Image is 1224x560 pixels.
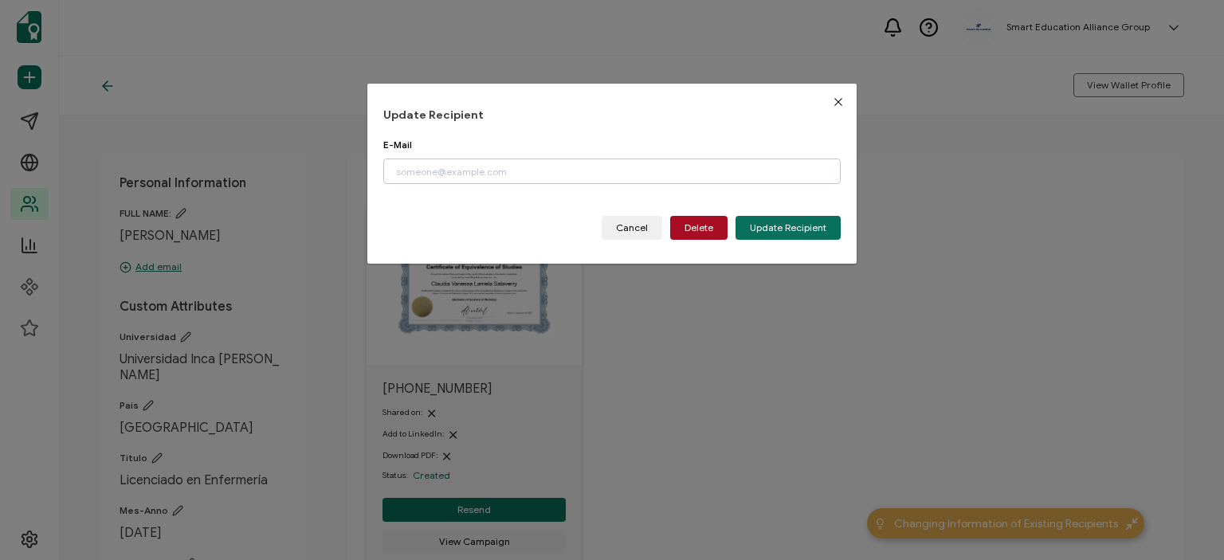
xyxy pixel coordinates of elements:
[602,216,662,240] button: Cancel
[383,108,841,123] h1: Update Recipient
[959,381,1224,560] iframe: Chat Widget
[736,216,841,240] button: Update Recipient
[685,223,713,233] span: Delete
[383,159,841,184] input: someone@example.com
[383,139,412,151] span: E-Mail
[367,84,857,264] div: dialog
[670,216,728,240] button: Delete
[750,223,826,233] span: Update Recipient
[820,84,857,120] button: Close
[616,223,648,233] span: Cancel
